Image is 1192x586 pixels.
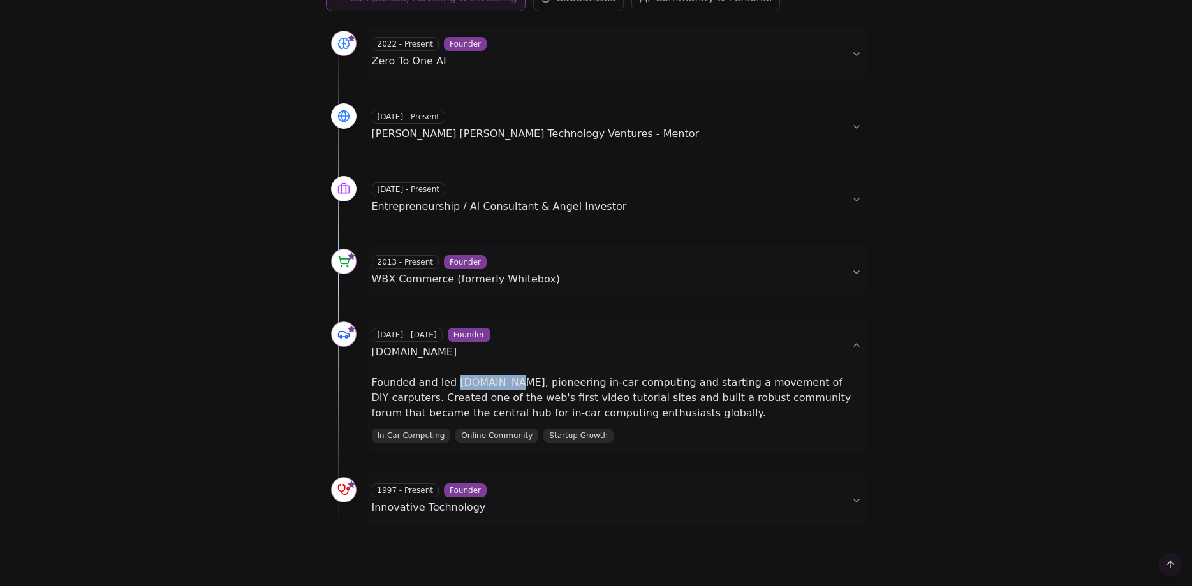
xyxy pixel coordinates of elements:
[331,249,357,274] div: Toggle WBX Commerce (formerly Whitebox) section
[372,37,439,51] span: 2022 - Present
[372,255,439,269] span: 2013 - Present
[367,172,867,224] button: [DATE] - PresentEntrepreneurship / AI Consultant & Angel Investor
[367,99,867,152] button: [DATE] - Present[PERSON_NAME] [PERSON_NAME] Technology Ventures - Mentor
[372,375,862,421] p: Founded and led [DOMAIN_NAME], pioneering in-car computing and starting a movement of DIY carpute...
[1159,553,1182,576] button: Scroll to top
[372,128,700,140] span: [PERSON_NAME] [PERSON_NAME] Technology Ventures - Mentor
[367,245,867,297] button: 2013 - PresentFounderWBX Commerce (formerly Whitebox)
[444,37,487,51] span: Founder
[372,429,451,443] span: In-Car Computing
[367,370,867,453] div: [DATE] - [DATE]Founder[DOMAIN_NAME]
[372,110,446,124] span: [DATE] - Present
[372,501,486,513] span: Innovative Technology
[367,473,867,525] button: 1997 - PresentFounderInnovative Technology
[372,182,446,196] span: [DATE] - Present
[448,328,490,342] span: Founder
[372,483,439,497] span: 1997 - Present
[372,200,627,212] span: Entrepreneurship / AI Consultant & Angel Investor
[444,255,487,269] span: Founder
[367,27,867,79] button: 2022 - PresentFounderZero To One AI
[367,318,867,370] button: [DATE] - [DATE]Founder[DOMAIN_NAME]
[331,31,357,56] div: Toggle Zero To One AI section
[444,483,487,497] span: Founder
[331,477,357,502] div: Toggle Innovative Technology section
[331,103,357,129] div: Toggle Johns Hopkins Technology Ventures - Mentor section
[455,429,538,443] span: Online Community
[372,346,457,358] span: [DOMAIN_NAME]
[372,55,446,67] span: Zero To One AI
[331,321,357,347] div: Toggle mp3Car.com section
[543,429,614,443] span: Startup Growth
[372,328,443,342] span: [DATE] - [DATE]
[372,273,560,285] span: WBX Commerce (formerly Whitebox)
[331,176,357,201] div: Toggle Entrepreneurship / AI Consultant & Angel Investor section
